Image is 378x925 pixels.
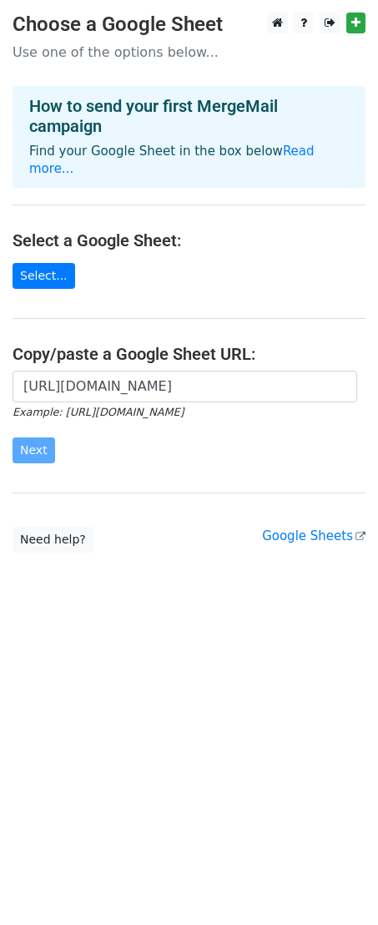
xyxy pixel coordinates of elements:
iframe: Chat Widget [295,845,378,925]
h4: How to send your first MergeMail campaign [29,96,349,136]
p: Use one of the options below... [13,43,365,61]
input: Paste your Google Sheet URL here [13,371,357,402]
a: Select... [13,263,75,289]
a: Read more... [29,144,315,176]
h4: Copy/paste a Google Sheet URL: [13,344,365,364]
small: Example: [URL][DOMAIN_NAME] [13,406,184,418]
p: Find your Google Sheet in the box below [29,143,349,178]
h3: Choose a Google Sheet [13,13,365,37]
a: Need help? [13,527,93,553]
h4: Select a Google Sheet: [13,230,365,250]
a: Google Sheets [262,528,365,543]
input: Next [13,437,55,463]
